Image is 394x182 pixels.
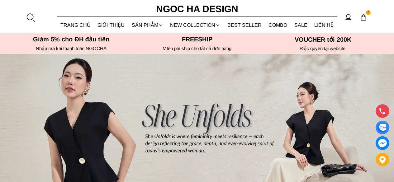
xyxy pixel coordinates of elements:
[366,10,371,15] span: 0
[94,17,128,33] a: GIỚI THIỆU
[262,36,384,43] h5: VOUCHER tới 200K
[182,36,212,43] font: Freeship
[167,17,224,33] a: NEW COLLECTION
[291,17,311,33] a: SALE
[128,17,167,33] div: SẢN PHẨM
[136,46,258,51] h6: MIễn phí ship cho tất cả đơn hàng
[150,2,244,16] a: Ngoc Ha Design
[378,124,386,132] img: Display image
[265,17,291,33] a: Combo
[360,14,367,21] img: img-CART-ICON-ksit0nf1
[57,17,94,33] a: TRANG CHỦ
[311,17,337,33] a: LIÊN HỆ
[33,36,109,43] font: Giảm 5% cho ĐH đầu tiên
[262,46,384,51] h6: Độc quyền tại website
[36,46,107,51] font: Nhập mã khi thanh toán NGOCHA
[224,17,265,33] a: BEST SELLER
[376,136,389,150] a: messenger
[376,121,389,134] a: Display image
